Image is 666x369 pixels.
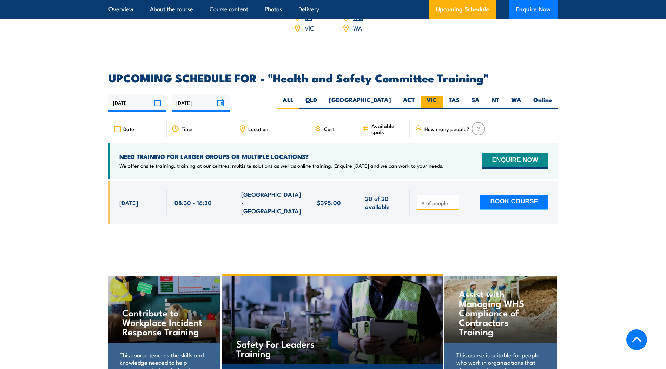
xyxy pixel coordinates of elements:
a: WA [353,24,362,32]
label: ALL [277,96,299,109]
span: 20 of 20 available [365,194,402,211]
p: We offer onsite training, training at our centres, multisite solutions as well as online training... [119,162,444,169]
label: VIC [421,96,443,109]
span: How many people? [424,126,469,132]
label: NT [486,96,505,109]
label: Online [527,96,558,109]
label: [GEOGRAPHIC_DATA] [323,96,397,109]
span: Time [182,126,192,132]
h4: NEED TRAINING FOR LARGER GROUPS OR MULTIPLE LOCATIONS? [119,153,444,160]
input: To date [172,94,230,112]
label: QLD [299,96,323,109]
h4: Contribute to Workplace Incident Response Training [122,308,205,336]
span: 08:30 - 16:30 [174,199,212,207]
button: BOOK COURSE [480,195,548,210]
span: Date [123,126,134,132]
input: # of people [421,200,456,207]
button: ENQUIRE NOW [482,153,548,169]
span: [DATE] [119,199,138,207]
h2: UPCOMING SCHEDULE FOR - "Health and Safety Committee Training" [108,73,558,82]
span: Location [248,126,268,132]
span: Available spots [371,123,405,135]
label: ACT [397,96,421,109]
span: [GEOGRAPHIC_DATA] - [GEOGRAPHIC_DATA] [241,190,302,215]
label: SA [466,96,486,109]
h4: Safety For Leaders Training [236,339,319,358]
input: From date [108,94,166,112]
h4: Assist with Managing WHS Compliance of Contractors Training [459,289,542,336]
a: VIC [305,24,314,32]
label: TAS [443,96,466,109]
span: Cost [324,126,335,132]
span: $395.00 [317,199,341,207]
label: WA [505,96,527,109]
